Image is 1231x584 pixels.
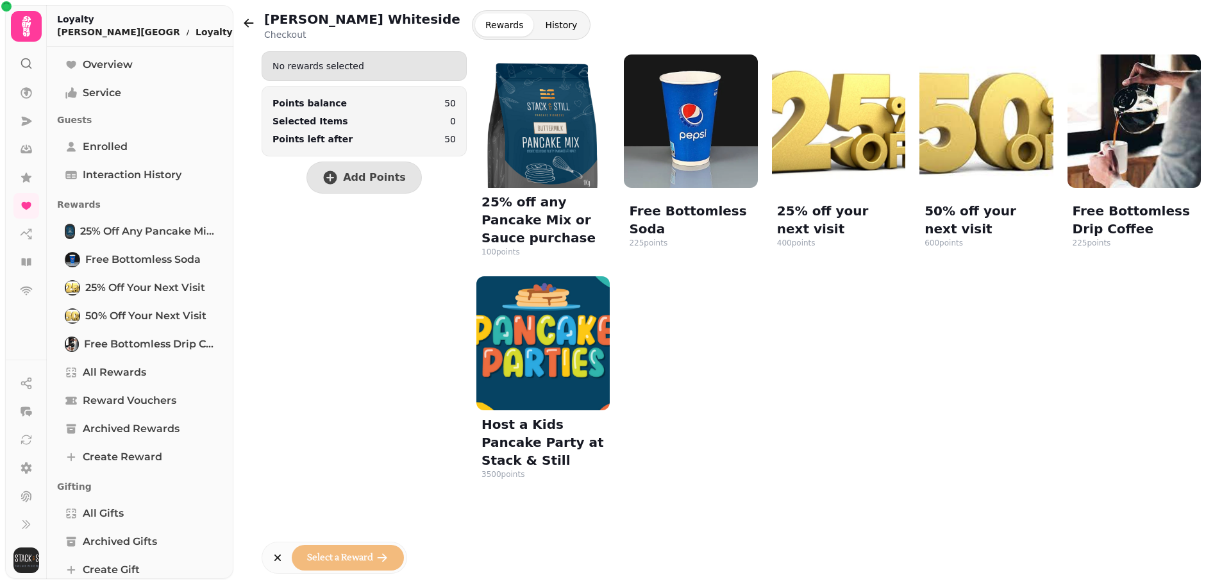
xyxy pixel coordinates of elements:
[85,252,201,267] span: Free Bottomless Soda
[83,562,140,578] span: Create Gift
[57,475,223,498] p: Gifting
[84,337,215,352] span: Free Bottomless Drip Coffee
[475,13,533,37] button: Rewards
[57,26,180,38] p: [PERSON_NAME][GEOGRAPHIC_DATA]
[1073,238,1111,248] div: 225 points
[80,224,215,239] span: 25% off any Pancake Mix or Sauce purchase
[629,202,752,238] p: Free Bottomless Soda
[66,338,78,351] img: Free Bottomless Drip Coffee
[264,10,460,28] h2: [PERSON_NAME] Whiteside
[83,365,146,380] span: All Rewards
[85,308,206,324] span: 50% off your next visit
[272,115,348,128] p: Selected Items
[83,167,181,183] span: Interaction History
[57,247,223,272] a: Free Bottomless SodaFree Bottomless Soda
[57,193,223,216] p: Rewards
[482,193,605,247] p: 25% off any Pancake Mix or Sauce purchase
[777,238,816,248] div: 400 points
[57,388,223,413] a: Reward Vouchers
[482,247,520,257] div: 100 points
[272,97,347,110] div: Points balance
[66,281,79,294] img: 25% off your next visit
[264,28,460,41] p: Checkout
[57,303,223,329] a: 50% off your next visit50% off your next visit
[57,501,223,526] a: All Gifts
[535,13,587,37] button: History
[57,108,223,131] p: Guests
[57,162,223,188] a: Interaction History
[57,13,243,26] h2: Loyalty
[83,393,176,408] span: Reward Vouchers
[57,557,223,583] a: Create Gift
[772,54,905,188] img: 25% off your next visit
[306,162,422,194] button: Add Points
[57,444,223,470] a: Create reward
[83,449,162,465] span: Create reward
[444,133,456,146] p: 50
[272,133,353,146] p: Points left after
[57,331,223,357] a: Free Bottomless Drip CoffeeFree Bottomless Drip Coffee
[66,310,79,322] img: 50% off your next visit
[83,57,133,72] span: Overview
[919,54,1053,188] img: 50% off your next visit
[450,115,456,128] p: 0
[482,469,524,480] div: 3500 points
[777,202,900,238] p: 25% off your next visit
[11,547,42,573] button: User avatar
[57,275,223,301] a: 25% off your next visit25% off your next visit
[83,534,157,549] span: Archived Gifts
[85,280,205,296] span: 25% off your next visit
[83,506,124,521] span: All Gifts
[444,97,456,110] p: 50
[1068,54,1201,188] img: Free Bottomless Drip Coffee
[476,276,610,410] img: Host a Kids Pancake Party at Stack & Still
[343,172,406,183] span: Add Points
[624,54,757,188] img: Free Bottomless Soda
[925,202,1048,238] p: 50% off your next visit
[57,52,223,78] a: Overview
[307,553,373,562] span: Select a Reward
[83,139,128,154] span: Enrolled
[83,421,180,437] span: Archived Rewards
[57,416,223,442] a: Archived Rewards
[476,54,610,188] img: 25% off any Pancake Mix or Sauce purchase
[57,26,243,38] nav: breadcrumb
[66,225,74,238] img: 25% off any Pancake Mix or Sauce purchase
[13,547,39,573] img: User avatar
[1073,202,1196,238] p: Free Bottomless Drip Coffee
[57,360,223,385] a: All Rewards
[57,80,223,106] a: Service
[196,26,243,38] button: Loyalty
[925,238,963,248] div: 600 points
[629,238,667,248] div: 225 points
[262,54,466,78] div: No rewards selected
[482,415,605,469] p: Host a Kids Pancake Party at Stack & Still
[57,529,223,555] a: Archived Gifts
[66,253,79,266] img: Free Bottomless Soda
[57,134,223,160] a: Enrolled
[83,85,121,101] span: Service
[292,545,404,571] button: Select a Reward
[57,219,223,244] a: 25% off any Pancake Mix or Sauce purchase25% off any Pancake Mix or Sauce purchase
